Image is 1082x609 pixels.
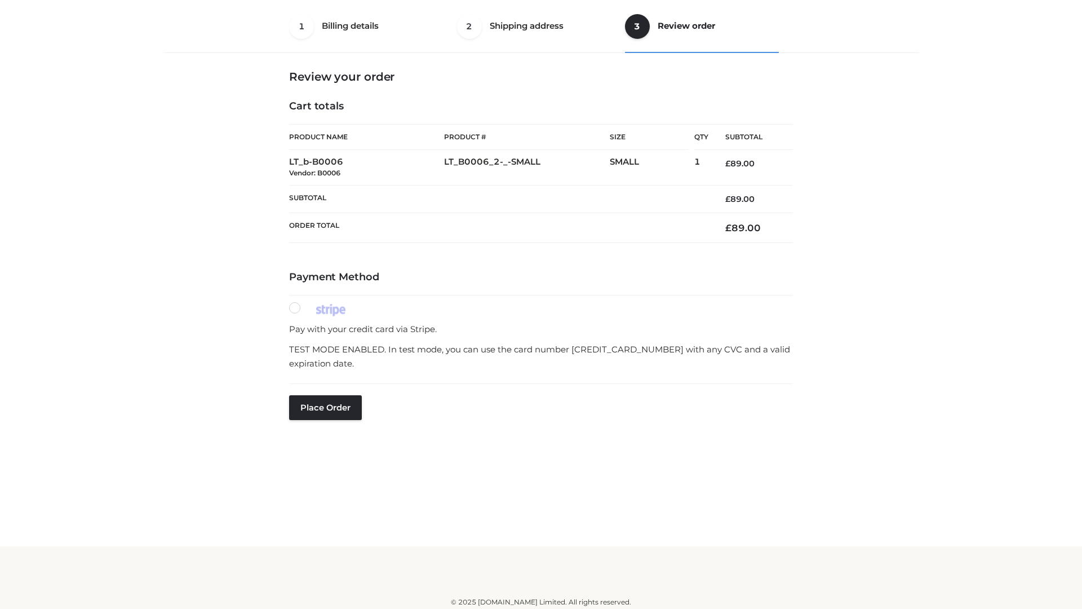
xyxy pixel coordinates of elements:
[725,222,731,233] span: £
[289,342,793,371] p: TEST MODE ENABLED. In test mode, you can use the card number [CREDIT_CARD_NUMBER] with any CVC an...
[289,395,362,420] button: Place order
[610,150,694,186] td: SMALL
[725,194,755,204] bdi: 89.00
[725,194,730,204] span: £
[725,158,755,169] bdi: 89.00
[289,150,444,186] td: LT_b-B0006
[725,222,761,233] bdi: 89.00
[610,125,689,150] th: Size
[289,70,793,83] h3: Review your order
[289,185,708,213] th: Subtotal
[289,271,793,284] h4: Payment Method
[444,124,610,150] th: Product #
[167,597,915,608] div: © 2025 [DOMAIN_NAME] Limited. All rights reserved.
[289,213,708,243] th: Order Total
[289,124,444,150] th: Product Name
[289,100,793,113] h4: Cart totals
[694,124,708,150] th: Qty
[289,322,793,337] p: Pay with your credit card via Stripe.
[444,150,610,186] td: LT_B0006_2-_-SMALL
[708,125,793,150] th: Subtotal
[289,169,340,177] small: Vendor: B0006
[725,158,730,169] span: £
[694,150,708,186] td: 1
